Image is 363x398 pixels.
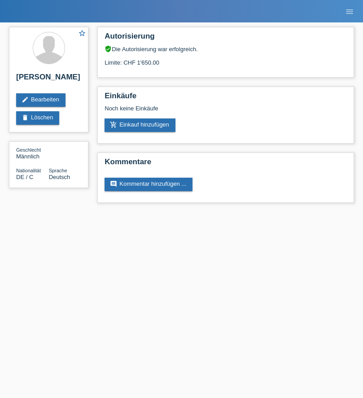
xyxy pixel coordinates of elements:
[110,121,117,128] i: add_shopping_cart
[16,111,59,125] a: deleteLöschen
[105,118,175,132] a: add_shopping_cartEinkauf hinzufügen
[22,96,29,103] i: edit
[16,93,66,107] a: editBearbeiten
[105,157,347,171] h2: Kommentare
[78,29,86,37] i: star_border
[16,147,41,153] span: Geschlecht
[105,32,347,45] h2: Autorisierung
[78,29,86,39] a: star_border
[49,168,67,173] span: Sprache
[22,114,29,121] i: delete
[16,73,81,86] h2: [PERSON_NAME]
[16,146,49,160] div: Männlich
[105,45,347,52] div: Die Autorisierung war erfolgreich.
[105,45,112,52] i: verified_user
[16,174,33,180] span: Deutschland / C / 03.09.2021
[49,174,70,180] span: Deutsch
[105,178,192,191] a: commentKommentar hinzufügen ...
[105,92,347,105] h2: Einkäufe
[345,7,354,16] i: menu
[105,52,347,66] div: Limite: CHF 1'650.00
[341,9,359,14] a: menu
[105,105,347,118] div: Noch keine Einkäufe
[16,168,41,173] span: Nationalität
[110,180,117,188] i: comment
